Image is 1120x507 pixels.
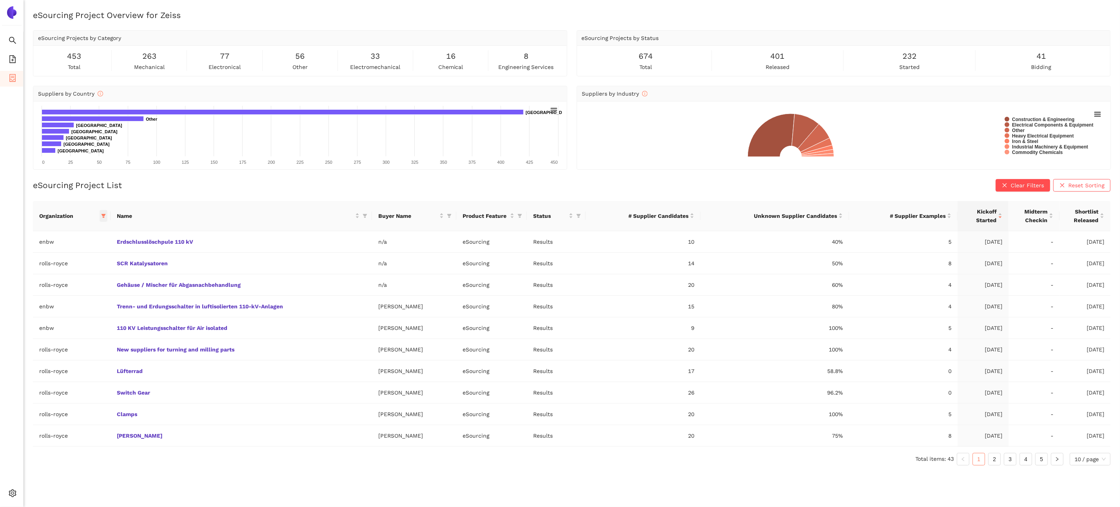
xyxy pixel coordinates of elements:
td: 100% [701,339,849,360]
text: [GEOGRAPHIC_DATA] [526,110,572,115]
text: Industrial Machinery & Equipment [1012,144,1088,150]
span: filter [447,214,452,218]
span: Suppliers by Industry [582,91,648,97]
td: Results [527,317,586,339]
td: 4 [849,296,958,317]
text: [GEOGRAPHIC_DATA] [71,129,118,134]
td: [PERSON_NAME] [372,404,456,425]
td: 14 [586,253,701,274]
td: [DATE] [958,339,1009,360]
text: 100 [153,160,160,165]
td: Results [527,274,586,296]
td: eSourcing [456,425,527,447]
td: [DATE] [1060,425,1111,447]
td: 20 [586,425,701,447]
td: Results [527,339,586,360]
td: [DATE] [1060,360,1111,382]
span: 16 [446,50,456,62]
span: info-circle [642,91,648,96]
td: [DATE] [958,317,1009,339]
th: this column's title is # Supplier Candidates,this column is sortable [586,201,701,231]
td: [DATE] [958,425,1009,447]
span: filter [517,214,522,218]
td: rolls-royce [33,339,111,360]
td: 17 [586,360,701,382]
span: engineering services [498,63,554,71]
a: 5 [1036,453,1047,465]
span: Midterm Checkin [1015,207,1047,225]
td: 0 [849,360,958,382]
td: - [1009,231,1060,253]
th: this column's title is Unknown Supplier Candidates,this column is sortable [701,201,849,231]
td: n/a [372,231,456,253]
h2: eSourcing Project List [33,179,122,191]
text: Iron & Steel [1012,139,1038,144]
td: [DATE] [958,296,1009,317]
td: - [1009,274,1060,296]
span: Clear Filters [1011,181,1044,190]
td: 4 [849,274,958,296]
td: 40% [701,231,849,253]
span: 453 [67,50,81,62]
th: this column's title is Name,this column is sortable [111,201,372,231]
td: Results [527,404,586,425]
text: 50 [97,160,102,165]
td: enbw [33,296,111,317]
button: left [957,453,969,465]
td: rolls-royce [33,425,111,447]
span: close [1060,183,1065,189]
td: - [1009,296,1060,317]
li: Previous Page [957,453,969,465]
button: right [1051,453,1064,465]
span: Organization [39,212,98,220]
span: total [639,63,652,71]
text: [GEOGRAPHIC_DATA] [58,148,104,153]
td: eSourcing [456,360,527,382]
text: Other [1012,128,1025,133]
td: - [1009,253,1060,274]
img: Logo [5,6,18,19]
td: [PERSON_NAME] [372,425,456,447]
span: eSourcing Projects by Status [582,35,659,41]
span: released [766,63,790,71]
td: - [1009,317,1060,339]
td: enbw [33,317,111,339]
text: 125 [182,160,189,165]
td: [PERSON_NAME] [372,360,456,382]
td: 5 [849,317,958,339]
td: enbw [33,231,111,253]
text: Commodity Chemicals [1012,150,1063,155]
td: eSourcing [456,339,527,360]
td: [DATE] [958,231,1009,253]
td: eSourcing [456,404,527,425]
td: - [1009,339,1060,360]
th: this column's title is Status,this column is sortable [527,201,586,231]
td: [DATE] [1060,317,1111,339]
text: 175 [239,160,246,165]
text: 75 [125,160,130,165]
td: 8 [849,253,958,274]
span: mechanical [134,63,165,71]
td: [DATE] [958,382,1009,404]
text: Heavy Electrical Equipment [1012,133,1074,139]
text: 25 [68,160,73,165]
span: Buyer Name [378,212,438,220]
span: filter [100,210,107,222]
text: Electrical Components & Equipment [1012,122,1093,128]
td: Results [527,231,586,253]
text: 225 [296,160,303,165]
td: rolls-royce [33,382,111,404]
span: chemical [438,63,463,71]
button: closeClear Filters [996,179,1050,192]
li: 4 [1020,453,1032,465]
td: 10 [586,231,701,253]
span: 401 [771,50,785,62]
td: [PERSON_NAME] [372,296,456,317]
span: 41 [1036,50,1046,62]
td: 80% [701,296,849,317]
span: eSourcing Projects by Category [38,35,121,41]
a: 3 [1004,453,1016,465]
span: filter [575,210,583,222]
text: 300 [383,160,390,165]
td: [DATE] [1060,231,1111,253]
